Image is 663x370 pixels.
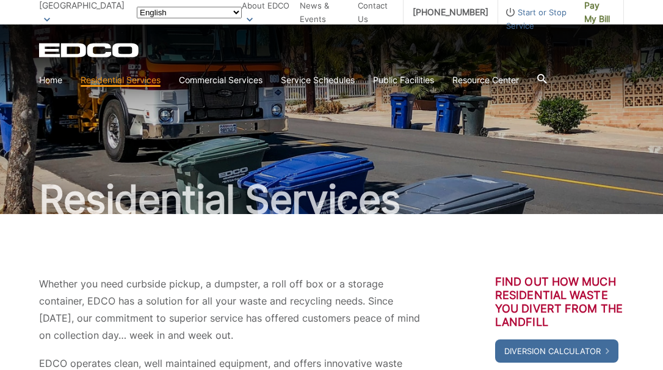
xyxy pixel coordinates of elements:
a: Commercial Services [179,73,263,87]
h3: Find out how much residential waste you divert from the landfill [495,275,624,329]
a: EDCD logo. Return to the homepage. [39,43,140,57]
select: Select a language [137,7,242,18]
a: Diversion Calculator [495,339,618,363]
a: Residential Services [81,73,161,87]
a: Public Facilities [373,73,434,87]
h1: Residential Services [39,180,624,219]
a: Service Schedules [281,73,355,87]
p: Whether you need curbside pickup, a dumpster, a roll off box or a storage container, EDCO has a s... [39,275,421,344]
a: Resource Center [452,73,519,87]
a: Home [39,73,62,87]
